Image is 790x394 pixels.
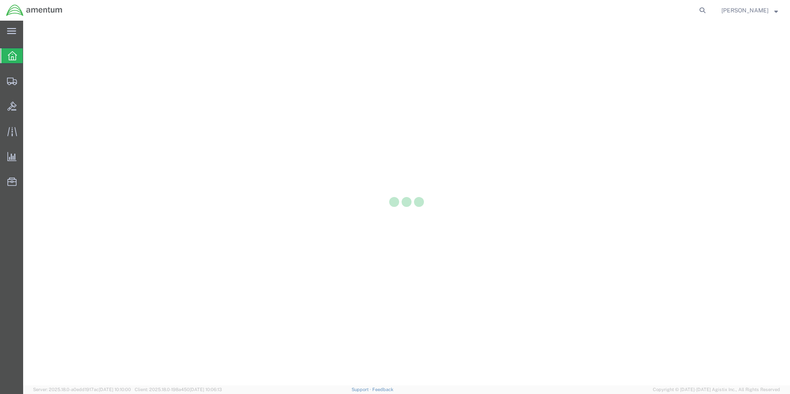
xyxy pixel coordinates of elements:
img: logo [6,4,63,17]
a: Support [352,387,372,392]
span: [DATE] 10:10:00 [99,387,131,392]
a: Feedback [372,387,393,392]
span: [DATE] 10:06:13 [190,387,222,392]
button: [PERSON_NAME] [721,5,778,15]
span: Server: 2025.18.0-a0edd1917ac [33,387,131,392]
span: Copyright © [DATE]-[DATE] Agistix Inc., All Rights Reserved [653,386,780,393]
span: Marcus Swanson [721,6,769,15]
span: Client: 2025.18.0-198a450 [135,387,222,392]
